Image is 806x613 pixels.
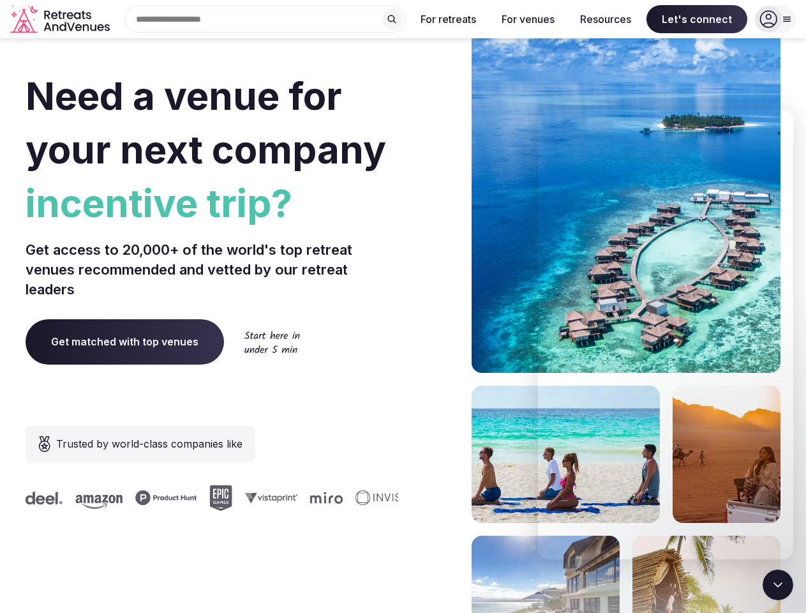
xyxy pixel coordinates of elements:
p: Get access to 20,000+ of the world's top retreat venues recommended and vetted by our retreat lea... [26,240,398,299]
iframe: Intercom live chat [763,570,793,600]
button: For venues [491,5,565,33]
svg: Vistaprint company logo [244,492,297,503]
svg: Invisible company logo [355,490,425,506]
span: Let's connect [646,5,747,33]
button: Resources [570,5,641,33]
svg: Retreats and Venues company logo [10,5,112,34]
span: Trusted by world-class companies like [56,436,243,451]
img: yoga on tropical beach [472,386,660,523]
svg: Deel company logo [25,492,62,504]
button: For retreats [410,5,486,33]
img: Start here in under 5 min [244,331,300,353]
svg: Epic Games company logo [209,485,232,511]
span: Need a venue for your next company [26,73,386,172]
svg: Miro company logo [310,492,342,504]
a: Get matched with top venues [26,319,224,364]
iframe: Intercom live chat [538,110,793,559]
a: Visit the homepage [10,5,112,34]
span: incentive trip? [26,176,398,230]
